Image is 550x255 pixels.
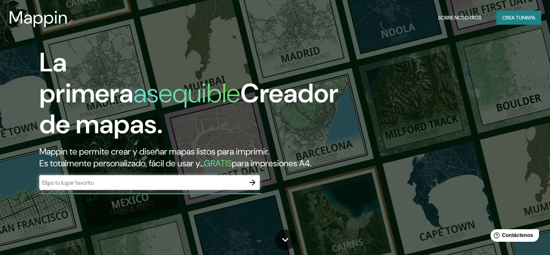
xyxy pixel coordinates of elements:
font: asequible [133,76,240,110]
font: Sobre nosotros [438,14,482,21]
iframe: Lanzador de widgets de ayuda [485,226,542,247]
input: Elige tu lugar favorito [39,178,245,187]
button: Crea tumapa [496,11,541,25]
font: Crea tu [502,14,522,21]
img: pin de mapeo [68,19,74,25]
font: Mappin te permite crear y diseñar mapas listos para imprimir. [39,146,269,157]
font: Es totalmente personalizado, fácil de usar y... [39,157,204,169]
font: Creador de mapas. [39,76,338,141]
button: Sobre nosotros [435,11,485,25]
font: Mappin [9,6,68,29]
font: para impresiones A4. [232,157,311,169]
font: La primera [39,45,133,110]
font: mapa [522,14,535,21]
font: GRATIS [204,157,232,169]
